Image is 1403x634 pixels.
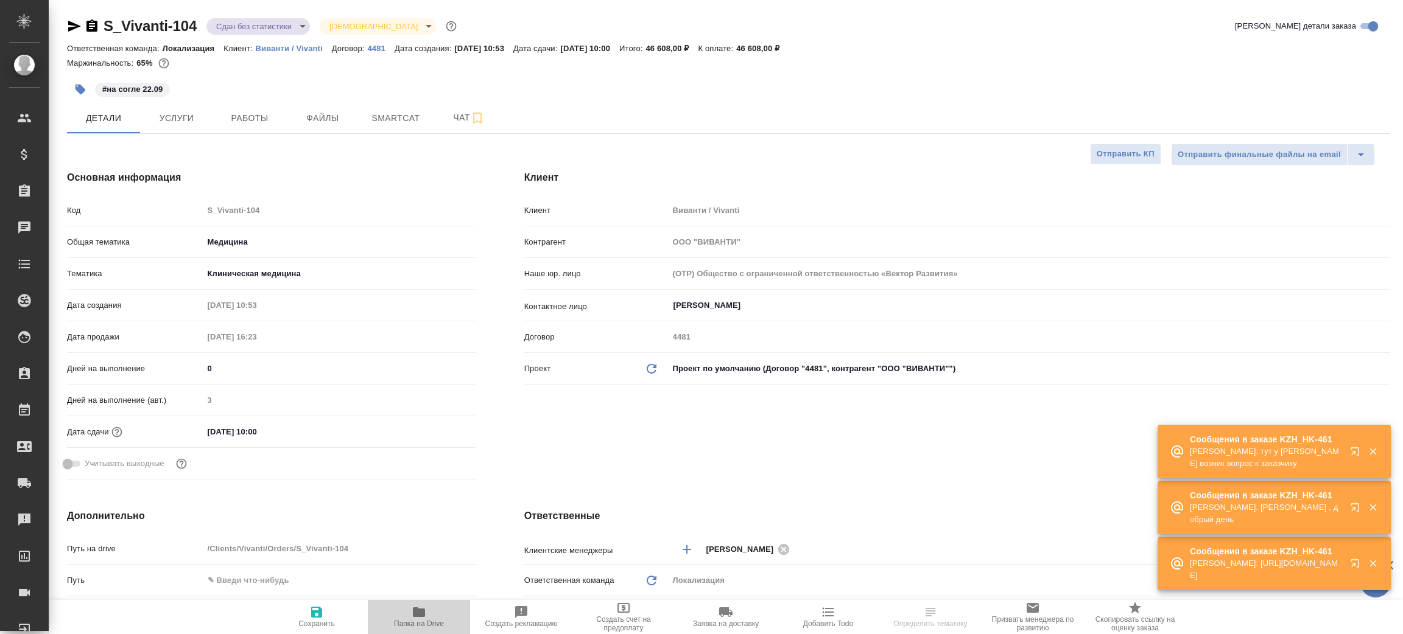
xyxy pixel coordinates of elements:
[524,331,669,343] p: Договор
[67,331,203,343] p: Дата продажи
[524,545,669,557] p: Клиентские менеджеры
[580,615,667,632] span: Создать счет на предоплату
[367,44,394,53] p: 4481
[332,44,368,53] p: Договор:
[698,44,736,53] p: К оплате:
[213,21,295,32] button: Сдан без статистики
[67,509,476,523] h4: Дополнительно
[294,111,352,126] span: Файлы
[394,619,444,628] span: Папка на Drive
[156,55,172,71] button: 13137.00 RUB; 161.28 UAH;
[513,44,560,53] p: Дата сдачи:
[982,600,1084,634] button: Призвать менеджера по развитию
[367,43,394,53] a: 4481
[1190,501,1342,526] p: [PERSON_NAME]: [PERSON_NAME] , добрый день
[989,615,1077,632] span: Призвать менеджера по развитию
[669,358,1390,379] div: Проект по умолчанию (Договор "4481", контрагент "ООО "ВИВАНТИ"")
[67,236,203,248] p: Общая тематика
[203,360,476,377] input: ✎ Введи что-нибудь
[67,204,203,217] p: Код
[67,76,94,103] button: Добавить тэг
[1360,446,1385,457] button: Закрыть
[454,44,513,53] p: [DATE] 10:53
[298,619,335,628] span: Сохранить
[203,423,310,441] input: ✎ Введи что-нибудь
[1190,489,1342,501] p: Сообщения в заказе KZH_HK-461
[67,170,476,185] h4: Основная информация
[1084,600,1186,634] button: Скопировать ссылку на оценку заказа
[203,201,476,219] input: Пустое поле
[645,44,698,53] p: 46 608,00 ₽
[560,44,619,53] p: [DATE] 10:00
[85,19,99,33] button: Скопировать ссылку
[669,328,1390,346] input: Пустое поле
[879,600,982,634] button: Определить тематику
[619,44,645,53] p: Итого:
[1360,558,1385,569] button: Закрыть
[524,268,669,280] p: Наше юр. лицо
[203,391,476,409] input: Пустое поле
[1097,147,1155,161] span: Отправить КП
[109,424,125,440] button: Если добавить услуги и заполнить их объемом, то дата рассчитается автоматически
[1190,433,1342,445] p: Сообщения в заказе KZH_HK-461
[203,540,476,557] input: Пустое поле
[67,268,203,280] p: Тематика
[524,509,1390,523] h4: Ответственные
[147,111,206,126] span: Услуги
[74,111,133,126] span: Детали
[675,600,777,634] button: Заявка на доставку
[203,328,310,346] input: Пустое поле
[67,19,82,33] button: Скопировать ссылку для ЯМессенджера
[163,44,224,53] p: Локализация
[669,265,1390,282] input: Пустое поле
[893,619,967,628] span: Определить тематику
[203,296,310,314] input: Пустое поле
[320,18,436,35] div: Сдан без статистики
[94,83,171,94] span: на согле 22.09
[203,232,476,253] div: Медицина
[203,263,476,284] div: Клиническая медицина
[67,363,203,375] p: Дней на выполнение
[1383,304,1385,307] button: Open
[85,458,164,470] span: Учитывать выходные
[669,233,1390,251] input: Пустое поле
[326,21,421,32] button: [DEMOGRAPHIC_DATA]
[443,18,459,34] button: Доп статусы указывают на важность/срочность заказа
[256,43,332,53] a: Виванти / Vivanti
[136,58,155,68] p: 65%
[1171,144,1375,165] div: split button
[672,535,701,564] button: Добавить менеджера
[470,600,572,634] button: Создать рекламацию
[1091,615,1179,632] span: Скопировать ссылку на оценку заказа
[470,111,485,125] svg: Подписаться
[67,426,109,438] p: Дата сдачи
[524,574,614,587] p: Ответственная команда
[395,44,454,53] p: Дата создания:
[524,236,669,248] p: Контрагент
[265,600,368,634] button: Сохранить
[485,619,558,628] span: Создать рекламацию
[1171,144,1348,165] button: Отправить финальные файлы на email
[1343,495,1372,524] button: Открыть в новой вкладке
[706,543,781,556] span: [PERSON_NAME]
[1190,545,1342,557] p: Сообщения в заказе KZH_HK-461
[524,204,669,217] p: Клиент
[368,600,470,634] button: Папка на Drive
[1343,551,1372,580] button: Открыть в новой вкладке
[706,542,794,557] div: [PERSON_NAME]
[524,363,551,375] p: Проект
[1190,557,1342,582] p: [PERSON_NAME]: [URL][DOMAIN_NAME]
[1178,148,1341,162] span: Отправить финальные файлы на email
[524,301,669,313] p: Контактное лицо
[104,18,197,34] a: S_Vivanti-104
[256,44,332,53] p: Виванти / Vivanti
[367,111,425,126] span: Smartcat
[102,83,163,96] p: #на согле 22.09
[67,574,203,587] p: Путь
[803,619,853,628] span: Добавить Todo
[736,44,789,53] p: 46 608,00 ₽
[220,111,279,126] span: Работы
[669,201,1390,219] input: Пустое поле
[1090,144,1161,165] button: Отправить КП
[174,456,189,472] button: Выбери, если сб и вс нужно считать рабочими днями для выполнения заказа.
